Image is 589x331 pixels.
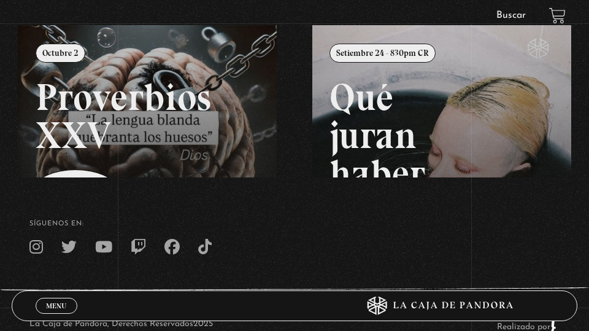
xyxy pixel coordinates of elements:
[549,7,566,24] a: View your shopping cart
[496,10,526,20] a: Buscar
[29,220,560,227] h4: SÍguenos en:
[42,313,71,321] span: Cerrar
[46,302,66,310] span: Menu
